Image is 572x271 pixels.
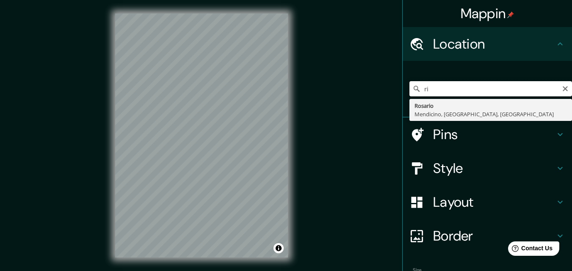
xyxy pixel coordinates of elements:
[403,185,572,219] div: Layout
[115,14,288,257] canvas: Map
[414,110,567,118] div: Mendicino, [GEOGRAPHIC_DATA], [GEOGRAPHIC_DATA]
[433,36,555,52] h4: Location
[433,194,555,211] h4: Layout
[414,101,567,110] div: Rosario
[461,5,514,22] h4: Mappin
[433,227,555,244] h4: Border
[433,126,555,143] h4: Pins
[403,151,572,185] div: Style
[497,238,563,262] iframe: Help widget launcher
[562,84,569,92] button: Clear
[409,81,572,96] input: Pick your city or area
[433,160,555,177] h4: Style
[507,11,514,18] img: pin-icon.png
[274,243,284,253] button: Toggle attribution
[403,219,572,253] div: Border
[403,27,572,61] div: Location
[403,118,572,151] div: Pins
